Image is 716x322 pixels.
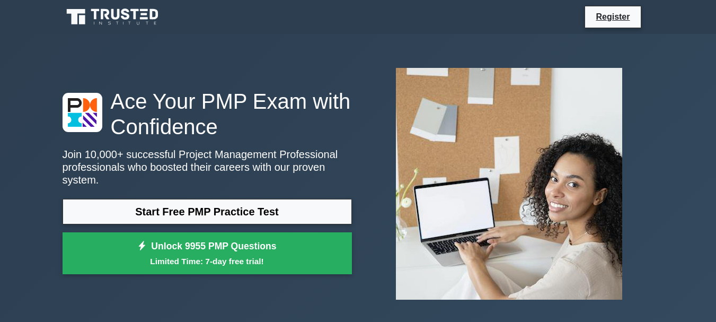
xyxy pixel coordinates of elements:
a: Unlock 9955 PMP QuestionsLimited Time: 7-day free trial! [63,232,352,275]
a: Start Free PMP Practice Test [63,199,352,224]
p: Join 10,000+ successful Project Management Professional professionals who boosted their careers w... [63,148,352,186]
small: Limited Time: 7-day free trial! [76,255,339,267]
a: Register [589,10,636,23]
h1: Ace Your PMP Exam with Confidence [63,89,352,140]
